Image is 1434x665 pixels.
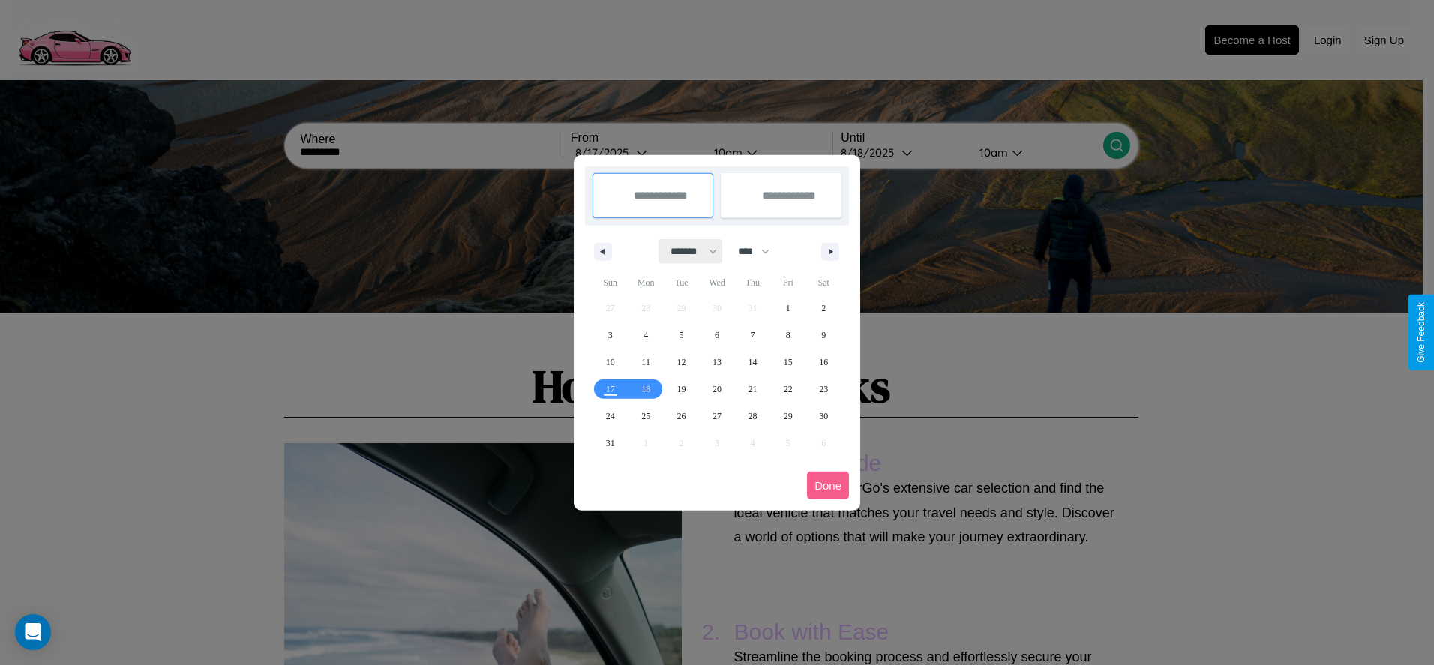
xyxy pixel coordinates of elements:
button: 31 [592,430,628,457]
button: 29 [770,403,805,430]
span: 26 [677,403,686,430]
span: 28 [748,403,757,430]
span: Thu [735,271,770,295]
button: 4 [628,322,663,349]
span: 23 [819,376,828,403]
span: 16 [819,349,828,376]
button: 18 [628,376,663,403]
button: 22 [770,376,805,403]
span: 25 [641,403,650,430]
button: 1 [770,295,805,322]
span: Wed [699,271,734,295]
span: 22 [784,376,793,403]
span: Fri [770,271,805,295]
span: 1 [786,295,790,322]
span: 30 [819,403,828,430]
button: 26 [664,403,699,430]
button: 6 [699,322,734,349]
span: 9 [821,322,826,349]
span: 18 [641,376,650,403]
div: Open Intercom Messenger [15,614,51,650]
button: 8 [770,322,805,349]
span: 13 [712,349,721,376]
button: Done [807,472,849,499]
button: 14 [735,349,770,376]
button: 27 [699,403,734,430]
button: 13 [699,349,734,376]
span: 17 [606,376,615,403]
button: 2 [806,295,841,322]
span: Tue [664,271,699,295]
button: 10 [592,349,628,376]
button: 21 [735,376,770,403]
span: Sat [806,271,841,295]
button: 28 [735,403,770,430]
button: 30 [806,403,841,430]
button: 5 [664,322,699,349]
span: 29 [784,403,793,430]
button: 19 [664,376,699,403]
button: 9 [806,322,841,349]
button: 25 [628,403,663,430]
span: 14 [748,349,757,376]
button: 3 [592,322,628,349]
span: 27 [712,403,721,430]
span: 8 [786,322,790,349]
span: 12 [677,349,686,376]
div: Give Feedback [1416,302,1426,363]
span: 20 [712,376,721,403]
button: 12 [664,349,699,376]
span: 7 [750,322,754,349]
span: 2 [821,295,826,322]
span: 4 [643,322,648,349]
span: Sun [592,271,628,295]
span: 15 [784,349,793,376]
span: 19 [677,376,686,403]
button: 17 [592,376,628,403]
button: 23 [806,376,841,403]
button: 20 [699,376,734,403]
span: Mon [628,271,663,295]
span: 5 [679,322,684,349]
span: 31 [606,430,615,457]
span: 10 [606,349,615,376]
span: 11 [641,349,650,376]
button: 15 [770,349,805,376]
button: 16 [806,349,841,376]
span: 3 [608,322,613,349]
button: 24 [592,403,628,430]
button: 11 [628,349,663,376]
span: 21 [748,376,757,403]
span: 6 [715,322,719,349]
button: 7 [735,322,770,349]
span: 24 [606,403,615,430]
